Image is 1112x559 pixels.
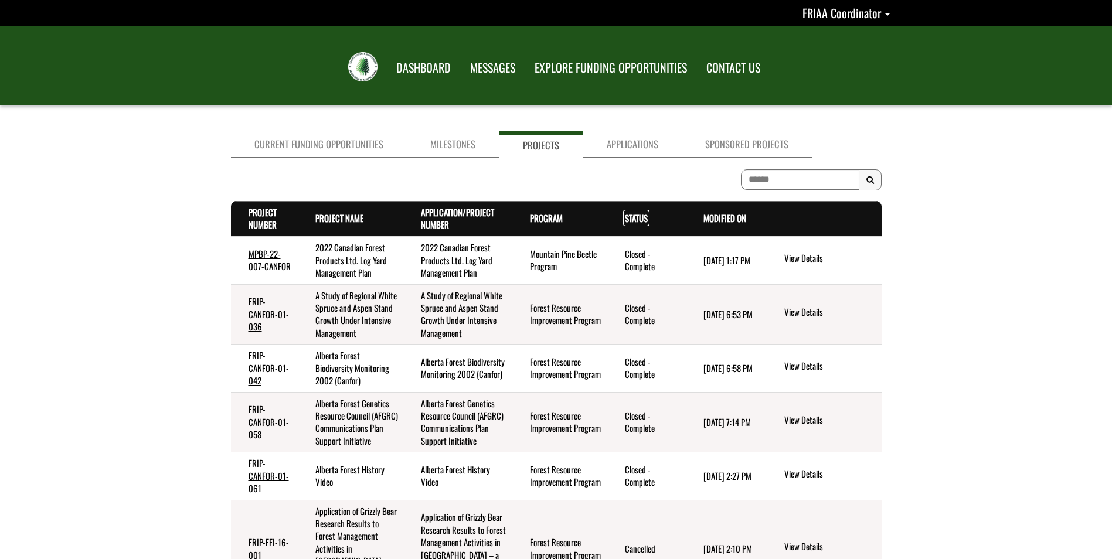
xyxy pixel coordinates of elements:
[686,345,765,392] td: 3/3/2025 6:58 PM
[703,212,746,224] a: Modified On
[231,284,298,345] td: FRIP-CANFOR-01-036
[403,284,512,345] td: A Study of Regional White Spruce and Aspen Stand Growth Under Intensive Management
[698,53,769,83] a: CONTACT US
[298,284,403,345] td: A Study of Regional White Spruce and Aspen Stand Growth Under Intensive Management
[249,247,291,272] a: MPBP-22-007-CANFOR
[499,131,583,158] a: Projects
[298,236,403,284] td: 2022 Canadian Forest Products Ltd. Log Yard Management Plan
[461,53,524,83] a: MESSAGES
[249,295,289,333] a: FRIP-CANFOR-01-036
[703,362,753,374] time: [DATE] 6:58 PM
[231,236,298,284] td: MPBP-22-007-CANFOR
[298,392,403,452] td: Alberta Forest Genetics Resource Council (AFGRC) Communications Plan Support Initiative
[765,201,881,236] th: Actions
[682,131,812,158] a: Sponsored Projects
[607,236,686,284] td: Closed - Complete
[703,254,750,267] time: [DATE] 1:17 PM
[231,345,298,392] td: FRIP-CANFOR-01-042
[784,360,876,374] a: View details
[686,236,765,284] td: 4/12/2024 1:17 PM
[249,349,289,387] a: FRIP-CANFOR-01-042
[403,392,512,452] td: Alberta Forest Genetics Resource Council (AFGRC) Communications Plan Support Initiative
[784,306,876,320] a: View details
[625,212,648,224] a: Status
[583,131,682,158] a: Applications
[802,4,890,22] a: FRIAA Coordinator
[859,169,882,190] button: Search Results
[784,540,876,554] a: View details
[403,236,512,284] td: 2022 Canadian Forest Products Ltd. Log Yard Management Plan
[802,4,881,22] span: FRIAA Coordinator
[686,452,765,500] td: 8/19/2024 2:27 PM
[512,284,607,345] td: Forest Resource Improvement Program
[784,468,876,482] a: View details
[607,452,686,500] td: Closed - Complete
[765,284,881,345] td: action menu
[526,53,696,83] a: EXPLORE FUNDING OPPORTUNITIES
[231,131,407,158] a: Current Funding Opportunities
[765,452,881,500] td: action menu
[403,452,512,500] td: Alberta Forest History Video
[231,452,298,500] td: FRIP-CANFOR-01-061
[686,284,765,345] td: 3/3/2025 6:53 PM
[298,345,403,392] td: Alberta Forest Biodiversity Monitoring 2002 (Canfor)
[686,392,765,452] td: 3/3/2025 7:14 PM
[387,53,460,83] a: DASHBOARD
[421,206,494,231] a: Application/Project Number
[512,392,607,452] td: Forest Resource Improvement Program
[249,206,277,231] a: Project Number
[784,252,876,266] a: View details
[703,415,751,428] time: [DATE] 7:14 PM
[784,414,876,428] a: View details
[765,392,881,452] td: action menu
[607,345,686,392] td: Closed - Complete
[607,392,686,452] td: Closed - Complete
[512,452,607,500] td: Forest Resource Improvement Program
[765,236,881,284] td: action menu
[249,403,289,441] a: FRIP-CANFOR-01-058
[703,542,752,555] time: [DATE] 2:10 PM
[231,392,298,452] td: FRIP-CANFOR-01-058
[298,452,403,500] td: Alberta Forest History Video
[530,212,563,224] a: Program
[249,456,289,495] a: FRIP-CANFOR-01-061
[703,469,751,482] time: [DATE] 2:27 PM
[512,345,607,392] td: Forest Resource Improvement Program
[315,212,363,224] a: Project Name
[765,345,881,392] td: action menu
[607,284,686,345] td: Closed - Complete
[386,50,769,83] nav: Main Navigation
[512,236,607,284] td: Mountain Pine Beetle Program
[403,345,512,392] td: Alberta Forest Biodiversity Monitoring 2002 (Canfor)
[703,308,753,321] time: [DATE] 6:53 PM
[348,52,378,81] img: FRIAA Submissions Portal
[407,131,499,158] a: Milestones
